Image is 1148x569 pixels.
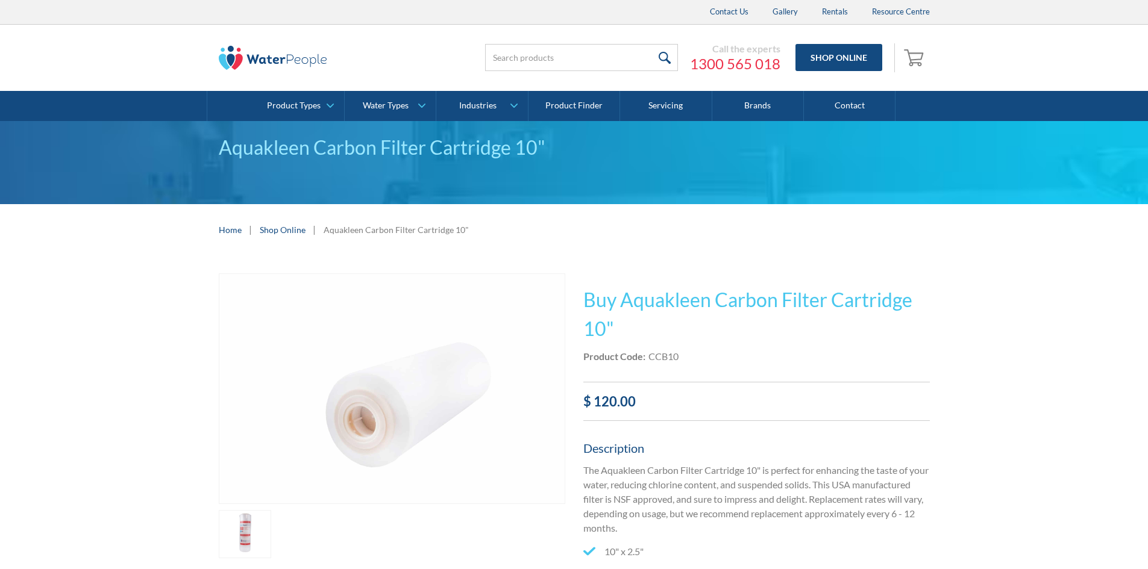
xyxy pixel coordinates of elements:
[324,223,469,236] div: Aquakleen Carbon Filter Cartridge 10"
[219,274,565,504] img: Aquakleen Carbon Filter Cartridge 10"
[485,44,678,71] input: Search products
[583,463,930,535] p: The Aquakleen Carbon Filter Cartridge 10" is perfect for enhancing the taste of your water, reduc...
[219,273,565,505] a: open lightbox
[583,439,930,457] h5: Description
[363,101,409,111] div: Water Types
[583,285,930,343] h1: Buy Aquakleen Carbon Filter Cartridge 10"
[804,91,896,121] a: Contact
[267,101,321,111] div: Product Types
[345,91,436,121] a: Water Types
[260,223,306,236] a: Shop Online
[219,133,930,162] div: Aquakleen Carbon Filter Cartridge 10"
[583,350,645,362] strong: Product Code:
[690,55,780,73] a: 1300 565 018
[712,91,804,121] a: Brands
[583,391,930,411] div: $ 120.00
[583,544,930,559] li: 10" x 2.5"
[219,510,272,558] a: open lightbox
[648,349,679,364] div: CCB10
[253,91,344,121] a: Product Types
[904,48,927,67] img: shopping cart
[901,43,930,72] a: Open empty cart
[795,44,882,71] a: Shop Online
[529,91,620,121] a: Product Finder
[620,91,712,121] a: Servicing
[219,223,242,236] a: Home
[436,91,527,121] a: Industries
[248,222,254,237] div: |
[219,46,327,70] img: The Water People
[459,101,497,111] div: Industries
[690,43,780,55] div: Call the experts
[312,222,318,237] div: |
